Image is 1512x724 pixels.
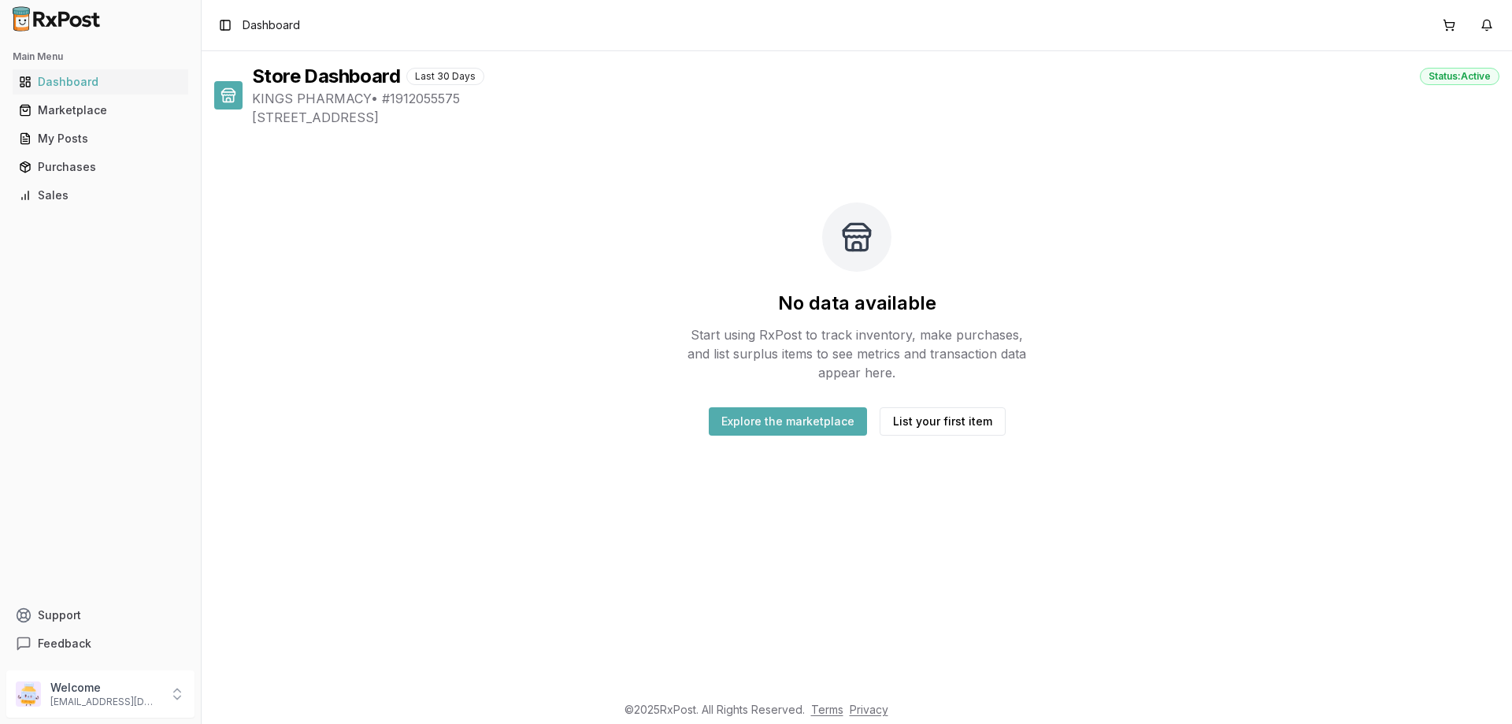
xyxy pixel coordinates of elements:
[243,17,300,33] span: Dashboard
[811,703,843,716] a: Terms
[252,64,400,89] h1: Store Dashboard
[243,17,300,33] nav: breadcrumb
[50,696,160,708] p: [EMAIL_ADDRESS][DOMAIN_NAME]
[6,154,195,180] button: Purchases
[252,89,1499,108] span: KINGS PHARMACY • # 1912055575
[1420,68,1499,85] div: Status: Active
[6,126,195,151] button: My Posts
[19,187,182,203] div: Sales
[13,50,188,63] h2: Main Menu
[19,131,182,147] div: My Posts
[6,629,195,658] button: Feedback
[13,124,188,153] a: My Posts
[6,601,195,629] button: Support
[19,74,182,90] div: Dashboard
[680,325,1033,382] p: Start using RxPost to track inventory, make purchases, and list surplus items to see metrics and ...
[406,68,484,85] div: Last 30 Days
[13,68,188,96] a: Dashboard
[709,407,867,436] button: Explore the marketplace
[13,153,188,181] a: Purchases
[6,183,195,208] button: Sales
[6,98,195,123] button: Marketplace
[6,69,195,95] button: Dashboard
[880,407,1006,436] button: List your first item
[19,159,182,175] div: Purchases
[38,636,91,652] span: Feedback
[850,703,888,716] a: Privacy
[16,681,41,707] img: User avatar
[50,680,160,696] p: Welcome
[13,96,188,124] a: Marketplace
[19,102,182,118] div: Marketplace
[252,108,1499,127] span: [STREET_ADDRESS]
[6,6,107,32] img: RxPost Logo
[13,181,188,210] a: Sales
[778,291,936,316] h2: No data available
